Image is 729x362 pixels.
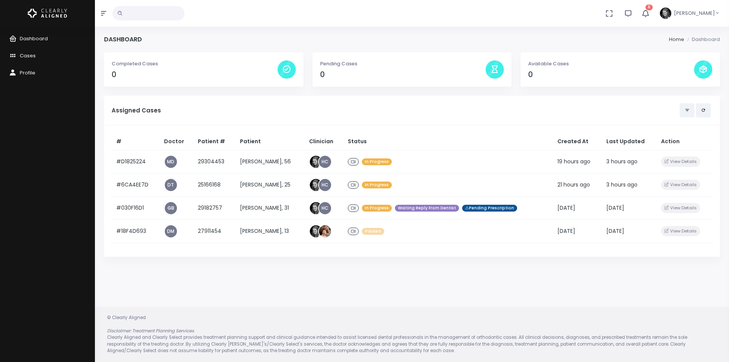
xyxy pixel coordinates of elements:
[343,133,553,150] th: Status
[159,133,193,150] th: Doctor
[112,70,278,79] h4: 0
[112,196,159,220] td: #030F16D1
[362,158,392,166] span: In Progress
[528,60,694,68] p: Available Cases
[557,204,575,212] span: [DATE]
[661,156,700,167] button: View Details
[602,133,656,150] th: Last Updated
[645,5,653,10] span: 6
[674,9,715,17] span: [PERSON_NAME]
[112,173,159,196] td: #6CA4EE7D
[553,133,601,150] th: Created At
[193,196,235,220] td: 29182757
[606,204,624,212] span: [DATE]
[112,107,680,114] h5: Assigned Cases
[107,328,194,334] em: Disclaimer: Treatment Planning Services
[193,150,235,173] td: 29304453
[235,133,305,150] th: Patient
[319,156,331,168] a: HC
[235,173,305,196] td: [PERSON_NAME], 25
[320,70,486,79] h4: 0
[462,205,517,212] span: ⚠Pending Prescription
[104,36,142,43] h4: Dashboard
[235,220,305,243] td: [PERSON_NAME], 13
[28,5,67,21] img: Logo Horizontal
[319,179,331,191] a: HC
[362,182,392,189] span: In Progress
[20,52,36,59] span: Cases
[193,133,235,150] th: Patient #
[606,227,624,235] span: [DATE]
[320,60,486,68] p: Pending Cases
[193,173,235,196] td: 25166168
[99,315,724,354] div: © Clearly Aligned Clearly Aligned and Clearly Select provides treatment planning support and clin...
[20,35,48,42] span: Dashboard
[661,203,700,213] button: View Details
[235,196,305,220] td: [PERSON_NAME], 31
[684,36,720,43] li: Dashboard
[112,220,159,243] td: #18F4D693
[669,36,684,43] li: Home
[659,6,672,20] img: Header Avatar
[165,156,177,168] a: MD
[606,158,637,165] span: 3 hours ago
[362,205,392,212] span: In Progress
[557,227,575,235] span: [DATE]
[193,220,235,243] td: 27911454
[528,70,694,79] h4: 0
[656,133,712,150] th: Action
[362,228,384,235] span: Paused
[661,180,700,190] button: View Details
[606,181,637,188] span: 3 hours ago
[20,69,35,76] span: Profile
[165,202,177,214] a: GB
[305,133,343,150] th: Clinician
[395,205,459,212] span: Waiting Reply From Dentist
[112,150,159,173] td: #D1825224
[165,179,177,191] a: DT
[165,225,177,237] a: DM
[112,60,278,68] p: Completed Cases
[661,226,700,236] button: View Details
[319,202,331,214] a: HC
[112,133,159,150] th: #
[557,181,590,188] span: 21 hours ago
[235,150,305,173] td: [PERSON_NAME], 56
[557,158,590,165] span: 19 hours ago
